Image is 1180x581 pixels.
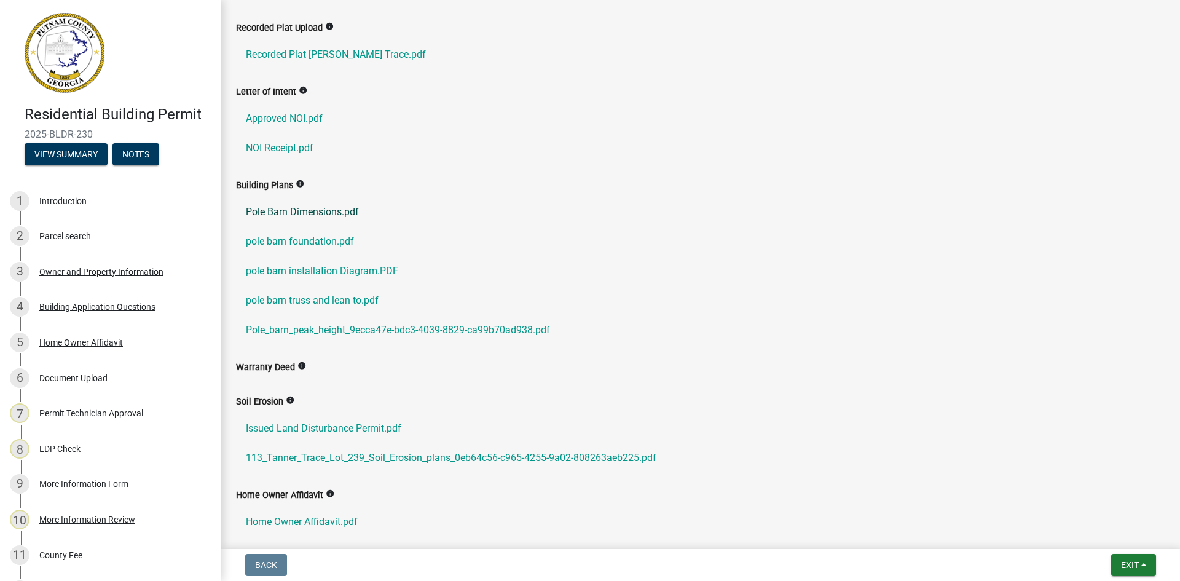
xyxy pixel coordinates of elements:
label: Letter of Intent [236,88,296,97]
i: info [326,489,334,498]
wm-modal-confirm: Summary [25,150,108,160]
div: 9 [10,474,29,494]
div: 6 [10,368,29,388]
a: pole barn truss and lean to.pdf [236,286,1165,315]
div: 4 [10,297,29,317]
button: Notes [112,143,159,165]
span: 2025-BLDR-230 [25,128,197,140]
a: Recorded Plat [PERSON_NAME] Trace.pdf [236,40,1165,69]
label: Recorded Plat Upload [236,24,323,33]
a: pole barn installation Diagram.PDF [236,256,1165,286]
span: Exit [1121,560,1139,570]
div: More Information Form [39,480,128,488]
i: info [296,180,304,188]
i: info [286,396,294,405]
label: Soil Erosion [236,398,283,406]
img: Putnam County, Georgia [25,13,104,93]
label: Warranty Deed [236,363,295,372]
div: 3 [10,262,29,282]
i: info [325,22,334,31]
div: 11 [10,545,29,565]
div: Introduction [39,197,87,205]
label: Building Plans [236,181,293,190]
span: Back [255,560,277,570]
a: Approved NOI.pdf [236,104,1165,133]
div: Permit Technician Approval [39,409,143,417]
div: Owner and Property Information [39,267,163,276]
a: 113_Tanner_Trace_Lot_239_Soil_Erosion_plans_0eb64c56-c965-4255-9a02-808263aeb225.pdf [236,443,1165,473]
div: 2 [10,226,29,246]
label: Home Owner Affidavit [236,491,323,500]
h4: Residential Building Permit [25,106,211,124]
i: info [299,86,307,95]
button: Back [245,554,287,576]
div: 5 [10,333,29,352]
a: NOI Receipt.pdf [236,133,1165,163]
div: More Information Review [39,515,135,524]
a: pole barn foundation.pdf [236,227,1165,256]
i: info [297,362,306,370]
div: LDP Check [39,445,81,453]
button: View Summary [25,143,108,165]
div: Parcel search [39,232,91,240]
div: County Fee [39,551,82,559]
a: Pole_barn_peak_height_9ecca47e-bdc3-4039-8829-ca99b70ad938.pdf [236,315,1165,345]
wm-modal-confirm: Notes [112,150,159,160]
a: Pole Barn Dimensions.pdf [236,197,1165,227]
div: 7 [10,403,29,423]
button: Exit [1111,554,1156,576]
div: 8 [10,439,29,459]
a: Issued Land Disturbance Permit.pdf [236,414,1165,443]
div: 1 [10,191,29,211]
div: Home Owner Affidavit [39,338,123,347]
a: Home Owner Affidavit.pdf [236,507,1165,537]
div: Building Application Questions [39,302,155,311]
div: Document Upload [39,374,108,382]
div: 10 [10,510,29,529]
